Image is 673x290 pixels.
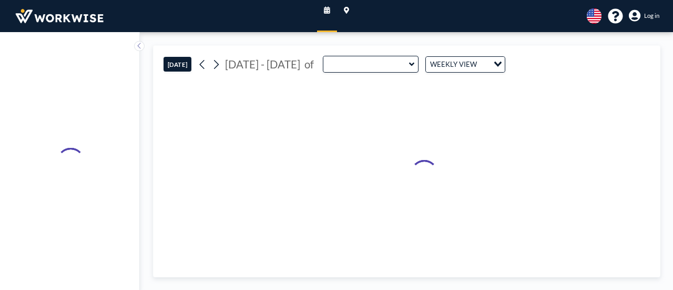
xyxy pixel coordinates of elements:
button: [DATE] [164,57,191,72]
span: WEEKLY VIEW [428,59,478,71]
img: organization-logo [14,7,105,25]
span: Log in [644,12,659,19]
span: of [304,58,314,72]
span: [DATE] - [DATE] [225,58,300,71]
input: Search for option [480,59,487,71]
a: Log in [629,10,659,22]
div: Search for option [426,57,505,73]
